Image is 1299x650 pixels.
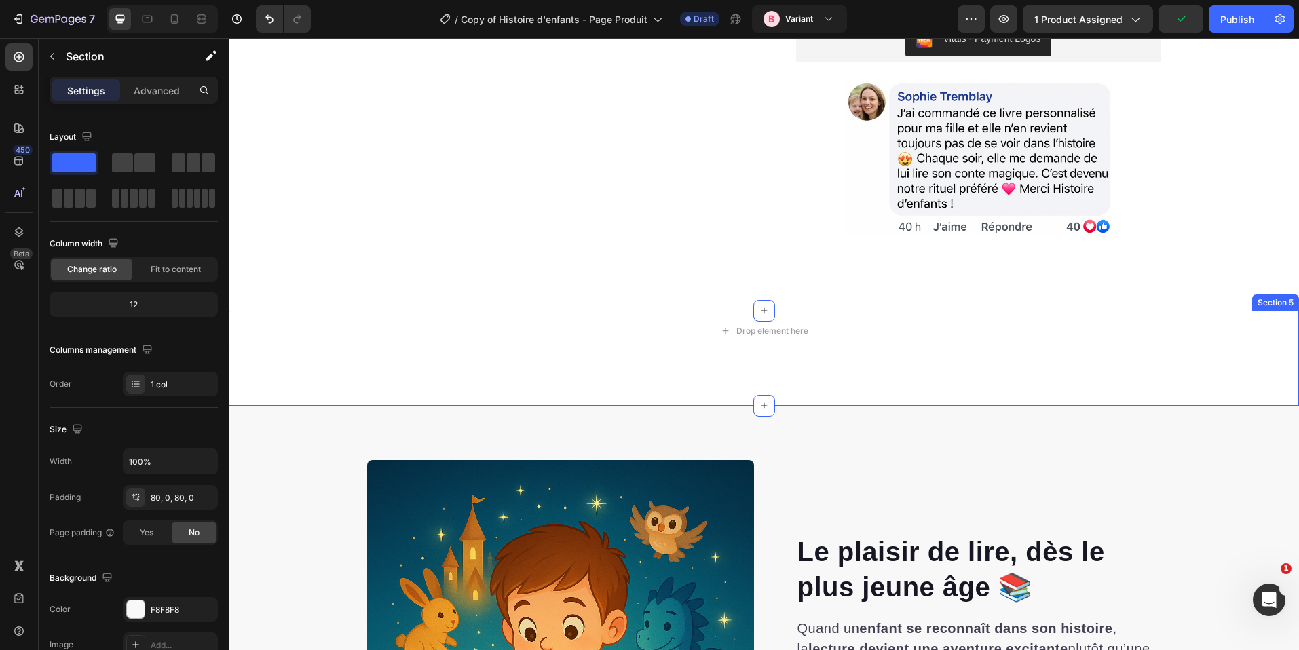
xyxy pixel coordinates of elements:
[508,288,580,299] div: Drop element here
[1026,259,1068,271] div: Section 5
[461,12,647,26] span: Copy of Histoire d'enfants - Page Produit
[580,603,839,618] strong: lecture devient une aventure excitante
[189,527,200,539] span: No
[50,235,121,253] div: Column width
[1034,12,1123,26] span: 1 product assigned
[256,5,311,33] div: Undo/Redo
[52,295,215,314] div: 12
[13,145,33,155] div: 450
[603,24,895,218] img: gempages_514128261119214438-a3d9095d-b3d7-4e3a-bc89-8a367ada59dc.png
[5,5,101,33] button: 7
[67,83,105,98] p: Settings
[66,48,177,64] p: Section
[89,11,95,27] p: 7
[151,379,214,391] div: 1 col
[785,12,813,26] h3: Variant
[1253,584,1285,616] iframe: Intercom live chat
[124,449,217,474] input: Auto
[768,12,774,26] p: B
[50,128,95,147] div: Layout
[630,583,884,598] strong: enfant se reconnaît dans son histoire
[67,263,117,275] span: Change ratio
[229,38,1299,650] iframe: Design area
[50,491,81,503] div: Padding
[752,5,847,33] button: BVariant
[1023,5,1153,33] button: 1 product assigned
[50,527,115,539] div: Page padding
[50,378,72,390] div: Order
[455,12,458,26] span: /
[50,455,72,467] div: Width
[569,499,876,564] strong: Le plaisir de lire, dès le plus jeune âge 📚
[50,569,115,588] div: Background
[50,421,86,439] div: Size
[10,248,33,259] div: Beta
[140,527,153,539] span: Yes
[50,603,71,615] div: Color
[1281,563,1292,574] span: 1
[694,13,714,25] span: Draft
[151,604,214,616] div: F8F8F8
[1209,5,1266,33] button: Publish
[134,83,180,98] p: Advanced
[151,263,201,275] span: Fit to content
[1220,12,1254,26] div: Publish
[50,341,155,360] div: Columns management
[151,492,214,504] div: 80, 0, 80, 0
